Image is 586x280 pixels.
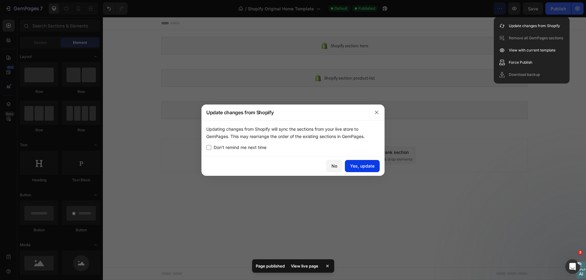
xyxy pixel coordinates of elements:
[509,47,555,53] p: View with current template
[264,140,309,145] span: then drag & drop elements
[509,23,560,29] p: Update changes from Shopify
[223,140,256,145] span: from URL or image
[331,163,337,169] div: No
[350,163,374,169] div: Yes, update
[214,144,266,151] span: Don’t remind me next time
[206,109,273,116] p: Update changes from Shopify
[225,90,268,97] span: Shopify section: section
[509,59,532,66] p: Force Publish
[173,140,215,145] span: inspired by CRO experts
[345,160,380,172] button: Yes, update
[509,72,540,78] p: Download backup
[228,25,266,32] span: Shopify section: hero
[176,132,213,138] div: Choose templates
[206,126,380,140] div: Updating changes from Shopify will sync the sections from your live store to GemPages. This may r...
[221,57,272,65] span: Shopify section: product-list
[509,35,563,41] p: Remove all GemPages sections
[224,132,256,138] div: Generate layout
[326,160,342,172] button: No
[227,118,256,125] span: Add section
[256,263,285,269] p: Page published
[578,250,583,255] span: 3
[287,262,322,270] div: View live page
[565,259,580,274] iframe: Intercom live chat
[269,132,306,138] div: Add blank section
